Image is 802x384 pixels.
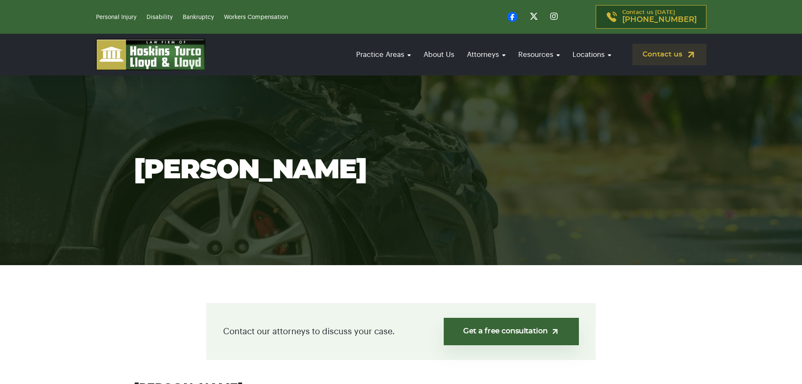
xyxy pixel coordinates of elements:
a: Attorneys [463,43,510,67]
a: Personal Injury [96,14,136,20]
a: Locations [568,43,615,67]
p: Contact us [DATE] [622,10,697,24]
a: Get a free consultation [444,318,579,345]
span: [PHONE_NUMBER] [622,16,697,24]
img: logo [96,39,205,70]
img: arrow-up-right-light.svg [551,327,560,336]
a: Practice Areas [352,43,415,67]
div: Contact our attorneys to discuss your case. [206,303,596,360]
a: About Us [419,43,458,67]
a: Resources [514,43,564,67]
a: Contact us [632,44,706,65]
h1: [PERSON_NAME] [134,156,669,185]
a: Workers Compensation [224,14,288,20]
a: Contact us [DATE][PHONE_NUMBER] [596,5,706,29]
a: Disability [147,14,173,20]
a: Bankruptcy [183,14,214,20]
